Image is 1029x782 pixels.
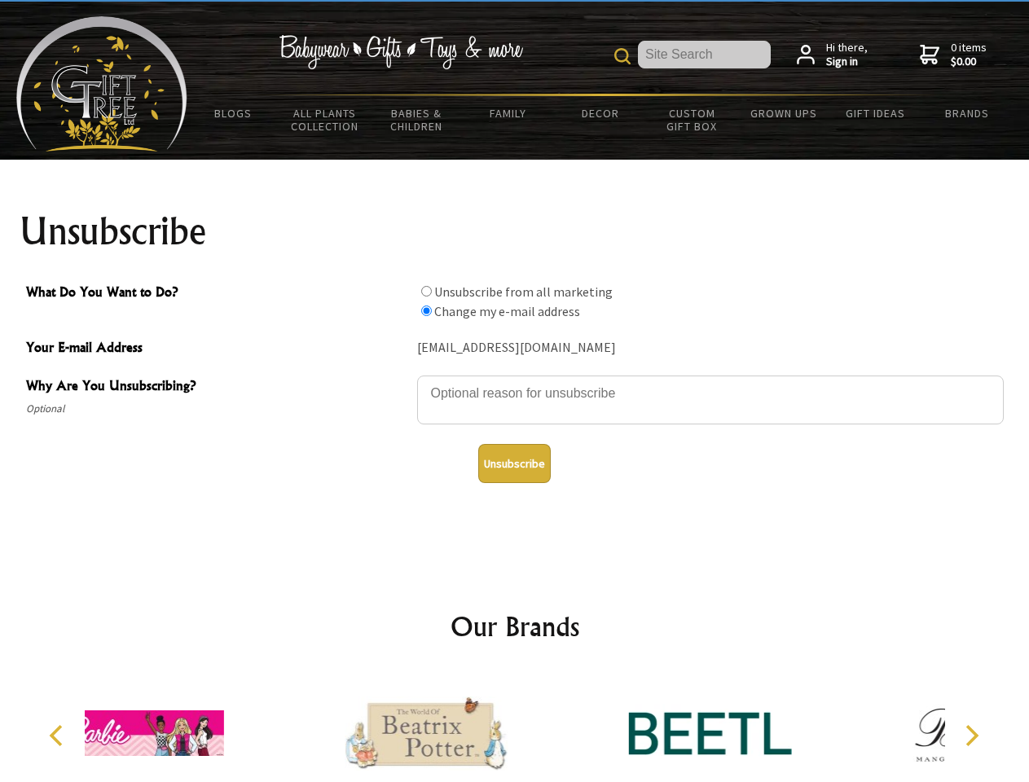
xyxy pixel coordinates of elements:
[646,96,738,143] a: Custom Gift Box
[826,41,868,69] span: Hi there,
[737,96,829,130] a: Grown Ups
[16,16,187,152] img: Babyware - Gifts - Toys and more...
[417,336,1004,361] div: [EMAIL_ADDRESS][DOMAIN_NAME]
[951,55,987,69] strong: $0.00
[33,607,997,646] h2: Our Brands
[614,48,631,64] img: product search
[920,41,987,69] a: 0 items$0.00
[953,718,989,753] button: Next
[26,337,409,361] span: Your E-mail Address
[434,303,580,319] label: Change my e-mail address
[20,212,1010,251] h1: Unsubscribe
[417,376,1004,424] textarea: Why Are You Unsubscribing?
[26,399,409,419] span: Optional
[554,96,646,130] a: Decor
[187,96,279,130] a: BLOGS
[797,41,868,69] a: Hi there,Sign in
[421,286,432,297] input: What Do You Want to Do?
[279,35,523,69] img: Babywear - Gifts - Toys & more
[26,282,409,305] span: What Do You Want to Do?
[638,41,771,68] input: Site Search
[41,718,77,753] button: Previous
[921,96,1014,130] a: Brands
[26,376,409,399] span: Why Are You Unsubscribing?
[421,305,432,316] input: What Do You Want to Do?
[829,96,921,130] a: Gift Ideas
[951,40,987,69] span: 0 items
[279,96,372,143] a: All Plants Collection
[434,283,613,300] label: Unsubscribe from all marketing
[478,444,551,483] button: Unsubscribe
[826,55,868,69] strong: Sign in
[463,96,555,130] a: Family
[371,96,463,143] a: Babies & Children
